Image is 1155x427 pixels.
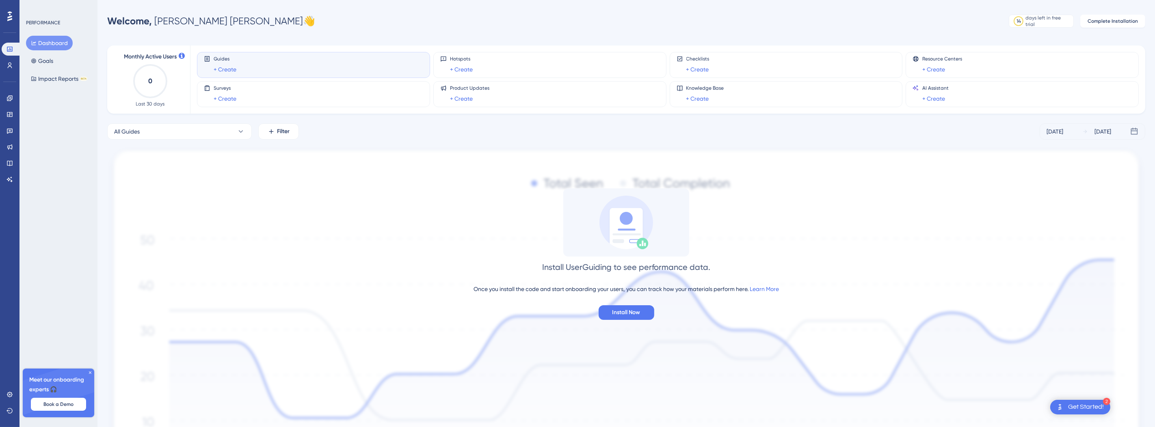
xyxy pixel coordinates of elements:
[26,36,73,50] button: Dashboard
[686,65,709,74] a: + Create
[599,305,654,320] button: Install Now
[686,94,709,104] a: + Create
[1080,15,1145,28] button: Complete Installation
[922,65,945,74] a: + Create
[450,56,473,62] span: Hotspots
[922,85,949,91] span: AI Assistant
[31,398,86,411] button: Book a Demo
[1088,18,1138,24] span: Complete Installation
[214,65,236,74] a: + Create
[612,308,640,317] span: Install Now
[750,286,779,292] a: Learn More
[214,56,236,62] span: Guides
[29,375,88,395] span: Meet our onboarding experts 🎧
[26,71,92,86] button: Impact ReportsBETA
[124,52,177,62] span: Monthly Active Users
[1094,127,1111,136] div: [DATE]
[474,284,779,294] div: Once you install the code and start onboarding your users, you can track how your materials perfo...
[686,56,709,62] span: Checklists
[148,77,152,85] text: 0
[107,15,152,27] span: Welcome,
[1047,127,1063,136] div: [DATE]
[450,65,473,74] a: + Create
[1103,398,1110,405] div: 2
[450,85,489,91] span: Product Updates
[1017,18,1021,24] div: 14
[43,401,74,408] span: Book a Demo
[107,123,252,140] button: All Guides
[1026,15,1071,28] div: days left in free trial
[922,94,945,104] a: + Create
[26,54,58,68] button: Goals
[1068,403,1104,412] div: Get Started!
[922,56,962,62] span: Resource Centers
[114,127,140,136] span: All Guides
[26,19,60,26] div: PERFORMANCE
[542,261,710,273] div: Install UserGuiding to see performance data.
[136,101,165,107] span: Last 30 days
[686,85,724,91] span: Knowledge Base
[214,94,236,104] a: + Create
[1050,400,1110,414] div: Open Get Started! checklist, remaining modules: 2
[107,15,315,28] div: [PERSON_NAME] [PERSON_NAME] 👋
[277,127,290,136] span: Filter
[214,85,236,91] span: Surveys
[80,77,87,81] div: BETA
[450,94,473,104] a: + Create
[1055,402,1065,412] img: launcher-image-alternative-text
[258,123,299,140] button: Filter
